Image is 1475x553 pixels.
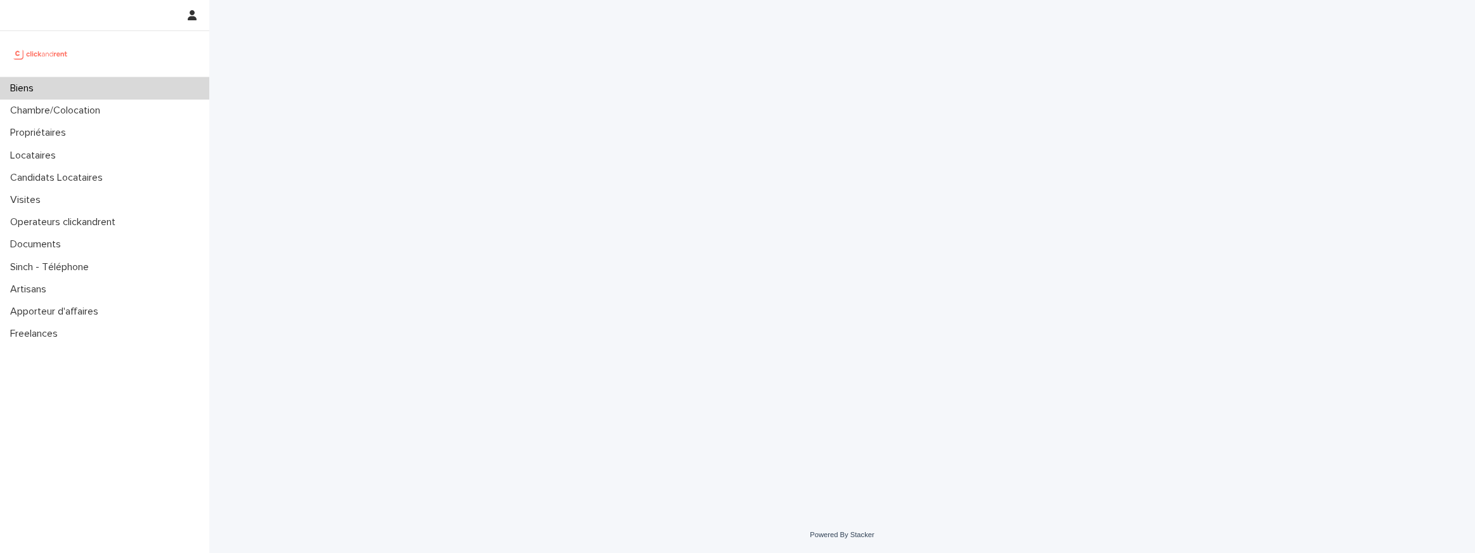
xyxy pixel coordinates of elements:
p: Artisans [5,283,56,296]
p: Apporteur d'affaires [5,306,108,318]
p: Chambre/Colocation [5,105,110,117]
img: UCB0brd3T0yccxBKYDjQ [10,41,72,67]
p: Visites [5,194,51,206]
p: Biens [5,82,44,94]
p: Sinch - Téléphone [5,261,99,273]
p: Locataires [5,150,66,162]
p: Documents [5,238,71,250]
p: Candidats Locataires [5,172,113,184]
p: Operateurs clickandrent [5,216,126,228]
p: Freelances [5,328,68,340]
p: Propriétaires [5,127,76,139]
a: Powered By Stacker [810,531,874,538]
